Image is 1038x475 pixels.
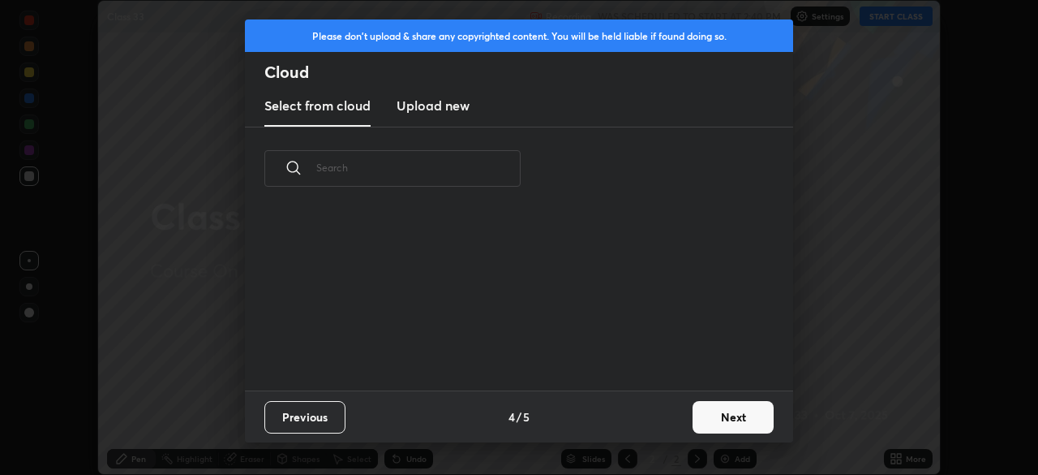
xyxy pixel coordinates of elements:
button: Next [693,401,774,434]
h4: / [517,408,521,425]
div: Please don't upload & share any copyrighted content. You will be held liable if found doing so. [245,19,793,52]
div: grid [245,205,774,391]
h2: Cloud [264,62,793,83]
input: Search [316,133,521,202]
h4: 4 [508,408,515,425]
h3: Upload new [397,96,470,115]
h4: 5 [523,408,530,425]
button: Previous [264,401,345,434]
h3: Select from cloud [264,96,371,115]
